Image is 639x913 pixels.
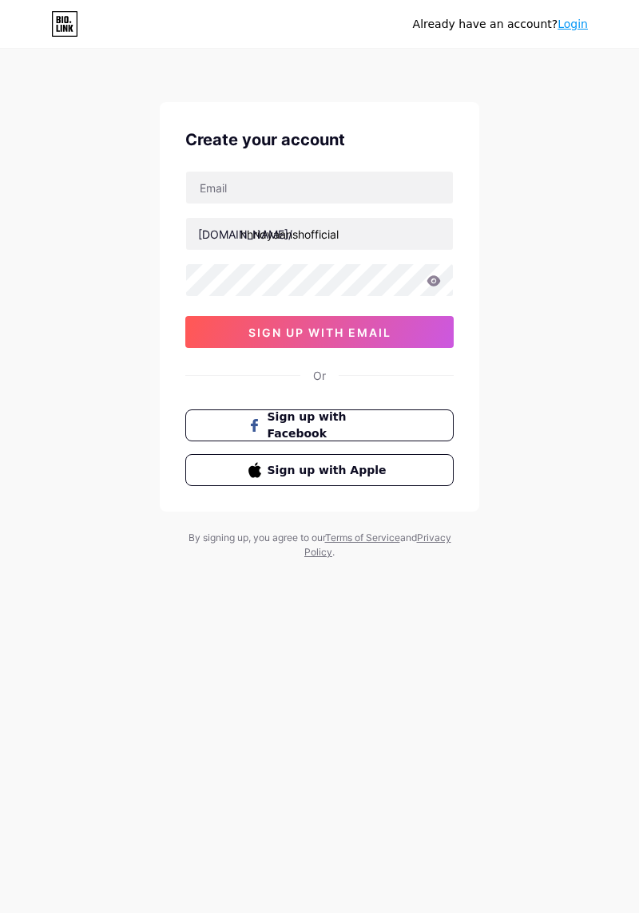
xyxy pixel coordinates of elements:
[413,16,588,33] div: Already have an account?
[186,218,453,250] input: username
[186,172,453,204] input: Email
[184,531,455,559] div: By signing up, you agree to our and .
[185,454,454,486] button: Sign up with Apple
[248,326,391,339] span: sign up with email
[185,409,454,441] button: Sign up with Facebook
[558,18,588,30] a: Login
[325,532,400,543] a: Terms of Service
[313,367,326,384] div: Or
[268,409,391,442] span: Sign up with Facebook
[198,226,292,243] div: [DOMAIN_NAME]/
[268,462,391,479] span: Sign up with Apple
[185,128,454,152] div: Create your account
[185,316,454,348] button: sign up with email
